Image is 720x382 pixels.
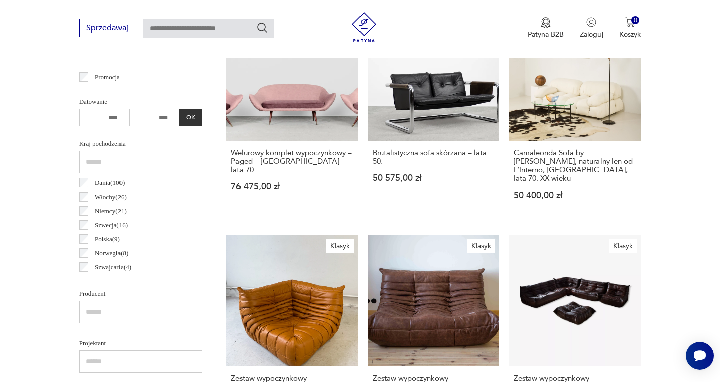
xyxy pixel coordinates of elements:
[586,17,596,27] img: Ikonka użytkownika
[686,342,714,370] iframe: Smartsupp widget button
[580,17,603,39] button: Zaloguj
[619,30,641,39] p: Koszyk
[580,30,603,39] p: Zaloguj
[95,220,128,231] p: Szwecja ( 16 )
[95,276,145,287] p: Czechosłowacja ( 3 )
[95,177,125,188] p: Dania ( 100 )
[95,248,128,259] p: Norwegia ( 8 )
[79,338,202,349] p: Projektant
[231,149,353,174] h3: Welurowy komplet wypoczynkowy – Paged – [GEOGRAPHIC_DATA] – lata 70.
[231,182,353,191] p: 76 475,00 zł
[226,10,358,219] a: KlasykWelurowy komplet wypoczynkowy – Paged – Polska – lata 70.Welurowy komplet wypoczynkowy – Pa...
[79,96,202,107] p: Datowanie
[625,17,635,27] img: Ikona koszyka
[79,25,135,32] a: Sprzedawaj
[619,17,641,39] button: 0Koszyk
[631,16,640,25] div: 0
[95,262,131,273] p: Szwajcaria ( 4 )
[349,12,379,42] img: Patyna - sklep z meblami i dekoracjami vintage
[373,174,495,182] p: 50 575,00 zł
[509,10,641,219] a: KlasykCamaleonda Sofa by Mario Bellini, naturalny len od L’Interno, Włochy, lata 70. XX wiekuCama...
[514,149,636,183] h3: Camaleonda Sofa by [PERSON_NAME], naturalny len od L’Interno, [GEOGRAPHIC_DATA], lata 70. XX wieku
[95,72,120,83] p: Promocja
[528,30,564,39] p: Patyna B2B
[79,19,135,37] button: Sprzedawaj
[79,288,202,299] p: Producent
[179,109,202,126] button: OK
[373,149,495,166] h3: Brutalistyczna sofa skórzana – lata 50.
[528,17,564,39] a: Ikona medaluPatyna B2B
[528,17,564,39] button: Patyna B2B
[95,192,127,203] p: Włochy ( 26 )
[541,17,551,28] img: Ikona medalu
[256,22,268,34] button: Szukaj
[79,138,202,149] p: Kraj pochodzenia
[95,206,127,217] p: Niemcy ( 21 )
[95,234,120,245] p: Polska ( 9 )
[368,10,500,219] a: Brutalistyczna sofa skórzana – lata 50.Brutalistyczna sofa skórzana – lata 50.50 575,00 zł
[514,191,636,200] p: 50 400,00 zł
